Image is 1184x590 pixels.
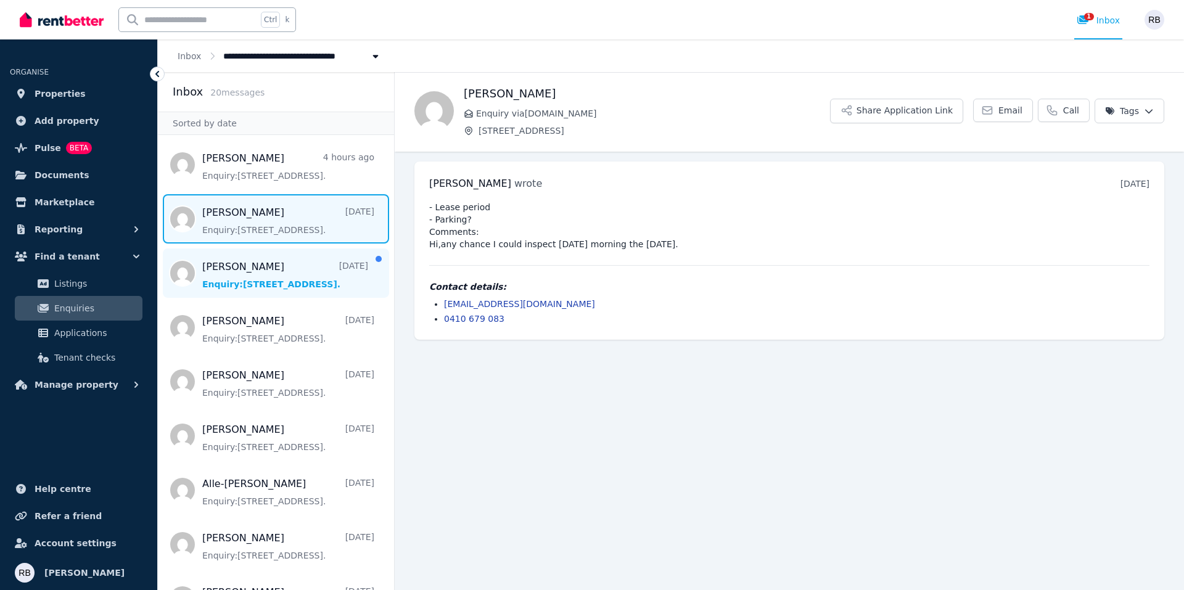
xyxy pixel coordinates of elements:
[66,142,92,154] span: BETA
[444,314,504,324] a: 0410 679 083
[54,326,138,340] span: Applications
[35,195,94,210] span: Marketplace
[1063,104,1079,117] span: Call
[1077,14,1120,27] div: Inbox
[285,15,289,25] span: k
[444,299,595,309] a: [EMAIL_ADDRESS][DOMAIN_NAME]
[202,260,368,290] a: [PERSON_NAME][DATE]Enquiry:[STREET_ADDRESS].
[10,477,147,501] a: Help centre
[35,141,61,155] span: Pulse
[514,178,542,189] span: wrote
[10,531,147,555] a: Account settings
[1105,105,1139,117] span: Tags
[15,563,35,583] img: Russell bain
[202,531,374,562] a: [PERSON_NAME][DATE]Enquiry:[STREET_ADDRESS].
[10,68,49,76] span: ORGANISE
[1084,13,1094,20] span: 1
[35,536,117,551] span: Account settings
[1038,99,1090,122] a: Call
[202,477,374,507] a: Alle-[PERSON_NAME][DATE]Enquiry:[STREET_ADDRESS].
[10,109,147,133] a: Add property
[10,504,147,528] a: Refer a friend
[429,178,511,189] span: [PERSON_NAME]
[429,201,1149,250] pre: - Lease period - Parking? Comments: Hi,any chance I could inspect [DATE] morning the [DATE].
[10,163,147,187] a: Documents
[202,314,374,345] a: [PERSON_NAME][DATE]Enquiry:[STREET_ADDRESS].
[10,217,147,242] button: Reporting
[998,104,1022,117] span: Email
[54,301,138,316] span: Enquiries
[35,377,118,392] span: Manage property
[1095,99,1164,123] button: Tags
[15,321,142,345] a: Applications
[178,51,201,61] a: Inbox
[35,249,100,264] span: Find a tenant
[35,481,91,496] span: Help centre
[10,81,147,106] a: Properties
[210,88,265,97] span: 20 message s
[35,509,102,523] span: Refer a friend
[429,281,1149,293] h4: Contact details:
[830,99,963,123] button: Share Application Link
[414,91,454,131] img: Shane Babula
[10,244,147,269] button: Find a tenant
[202,368,374,399] a: [PERSON_NAME][DATE]Enquiry:[STREET_ADDRESS].
[15,296,142,321] a: Enquiries
[464,85,830,102] h1: [PERSON_NAME]
[158,39,401,72] nav: Breadcrumb
[1145,10,1164,30] img: Russell bain
[479,125,830,137] span: [STREET_ADDRESS]
[35,113,99,128] span: Add property
[1120,179,1149,189] time: [DATE]
[476,107,830,120] span: Enquiry via [DOMAIN_NAME]
[158,112,394,135] div: Sorted by date
[15,345,142,370] a: Tenant checks
[202,205,374,236] a: [PERSON_NAME][DATE]Enquiry:[STREET_ADDRESS].
[202,422,374,453] a: [PERSON_NAME][DATE]Enquiry:[STREET_ADDRESS].
[54,350,138,365] span: Tenant checks
[35,168,89,182] span: Documents
[10,190,147,215] a: Marketplace
[54,276,138,291] span: Listings
[44,565,125,580] span: [PERSON_NAME]
[10,136,147,160] a: PulseBETA
[35,86,86,101] span: Properties
[173,83,203,100] h2: Inbox
[35,222,83,237] span: Reporting
[15,271,142,296] a: Listings
[20,10,104,29] img: RentBetter
[261,12,280,28] span: Ctrl
[10,372,147,397] button: Manage property
[202,151,374,182] a: [PERSON_NAME]4 hours agoEnquiry:[STREET_ADDRESS].
[973,99,1033,122] a: Email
